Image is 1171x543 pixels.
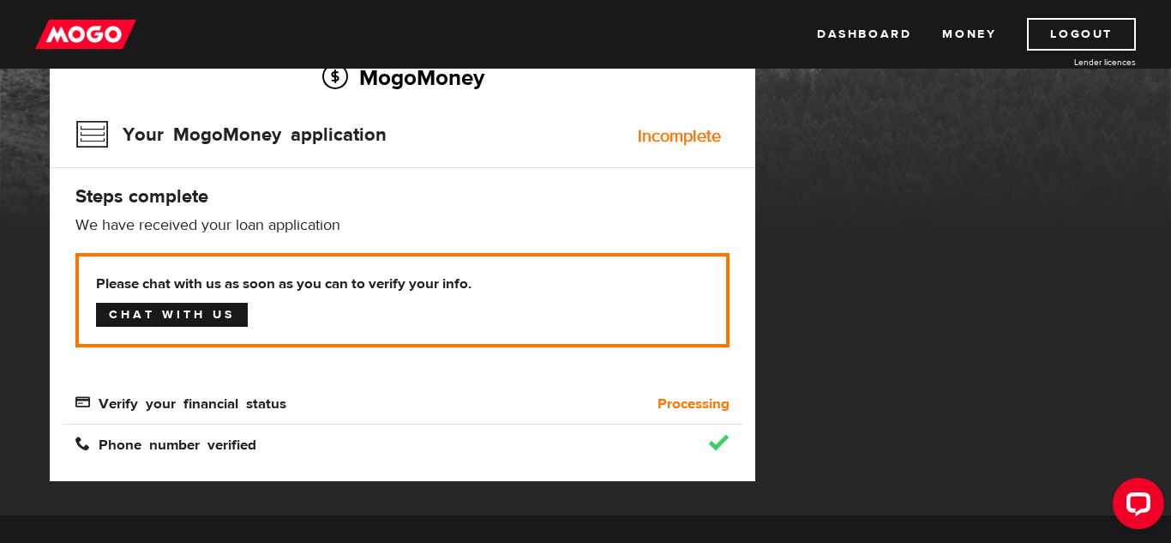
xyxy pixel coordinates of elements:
span: Phone number verified [75,436,256,450]
div: Incomplete [638,128,721,145]
h2: MogoMoney [75,59,730,95]
h3: Your MogoMoney application [75,112,387,157]
span: Verify your financial status [75,395,286,409]
a: Lender licences [1007,56,1136,69]
a: Logout [1027,18,1136,51]
img: mogo_logo-11ee424be714fa7cbb0f0f49df9e16ec.png [35,18,136,51]
h4: Steps complete [75,184,730,208]
a: Dashboard [817,18,911,51]
a: Chat with us [96,303,248,327]
a: Money [942,18,996,51]
p: We have received your loan application [75,215,730,236]
b: Processing [658,394,730,414]
b: Please chat with us as soon as you can to verify your info. [96,274,709,294]
iframe: LiveChat chat widget [1099,471,1171,543]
